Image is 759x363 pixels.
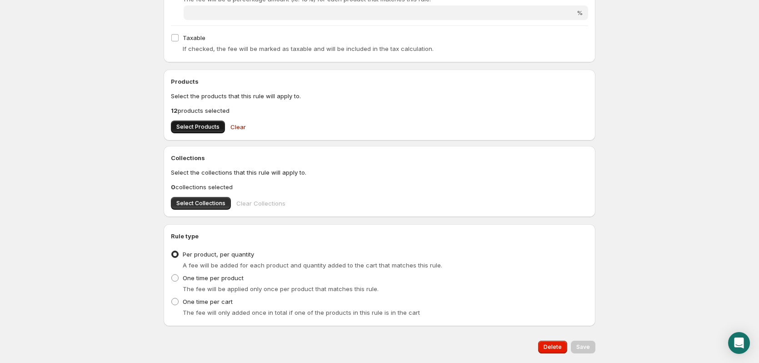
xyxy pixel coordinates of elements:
button: Select Collections [171,197,231,210]
span: Select Products [176,123,220,131]
button: Delete [538,341,567,353]
span: The fee will only added once in total if one of the products in this rule is in the cart [183,309,420,316]
div: Open Intercom Messenger [728,332,750,354]
p: products selected [171,106,588,115]
span: If checked, the fee will be marked as taxable and will be included in the tax calculation. [183,45,434,52]
span: Delete [544,343,562,351]
p: Select the products that this rule will apply to. [171,91,588,101]
span: The fee will be applied only once per product that matches this rule. [183,285,379,292]
span: One time per product [183,274,244,282]
b: 12 [171,107,178,114]
p: collections selected [171,182,588,192]
span: % [577,9,583,16]
span: One time per cart [183,298,233,305]
b: 0 [171,183,175,191]
h2: Rule type [171,232,588,241]
span: Select Collections [176,200,225,207]
p: Select the collections that this rule will apply to. [171,168,588,177]
h2: Products [171,77,588,86]
h2: Collections [171,153,588,162]
span: A fee will be added for each product and quantity added to the cart that matches this rule. [183,262,442,269]
span: Clear [230,122,246,131]
span: Per product, per quantity [183,251,254,258]
button: Select Products [171,121,225,133]
span: Taxable [183,34,205,41]
button: Clear [225,118,251,136]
